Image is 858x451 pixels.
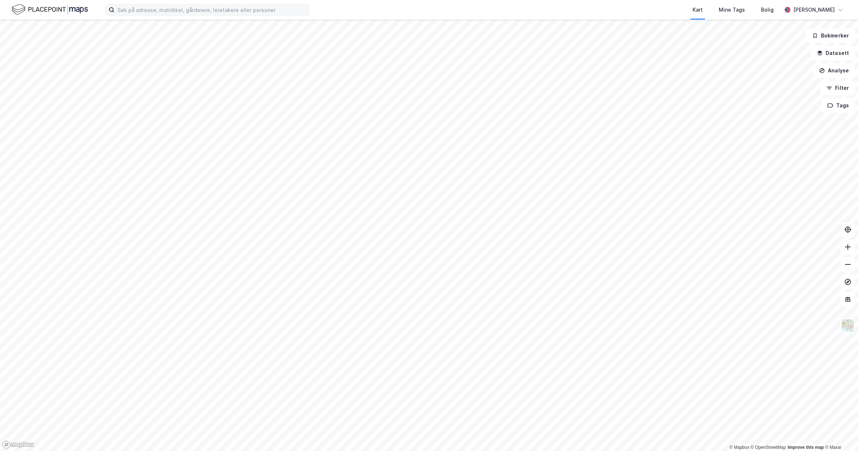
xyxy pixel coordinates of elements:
iframe: Chat Widget [822,416,858,451]
button: Bokmerker [806,28,855,43]
div: Kart [693,5,703,14]
button: Tags [821,98,855,113]
a: Mapbox homepage [2,440,34,449]
a: Mapbox [729,445,749,450]
button: Analyse [813,63,855,78]
a: Improve this map [788,445,824,450]
div: Bolig [761,5,774,14]
div: [PERSON_NAME] [793,5,835,14]
img: Z [841,319,855,332]
button: Filter [820,81,855,95]
div: Kontrollprogram for chat [822,416,858,451]
input: Søk på adresse, matrikkel, gårdeiere, leietakere eller personer [115,4,309,15]
img: logo.f888ab2527a4732fd821a326f86c7f29.svg [12,3,88,16]
div: Mine Tags [719,5,745,14]
button: Datasett [811,46,855,60]
a: OpenStreetMap [751,445,786,450]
